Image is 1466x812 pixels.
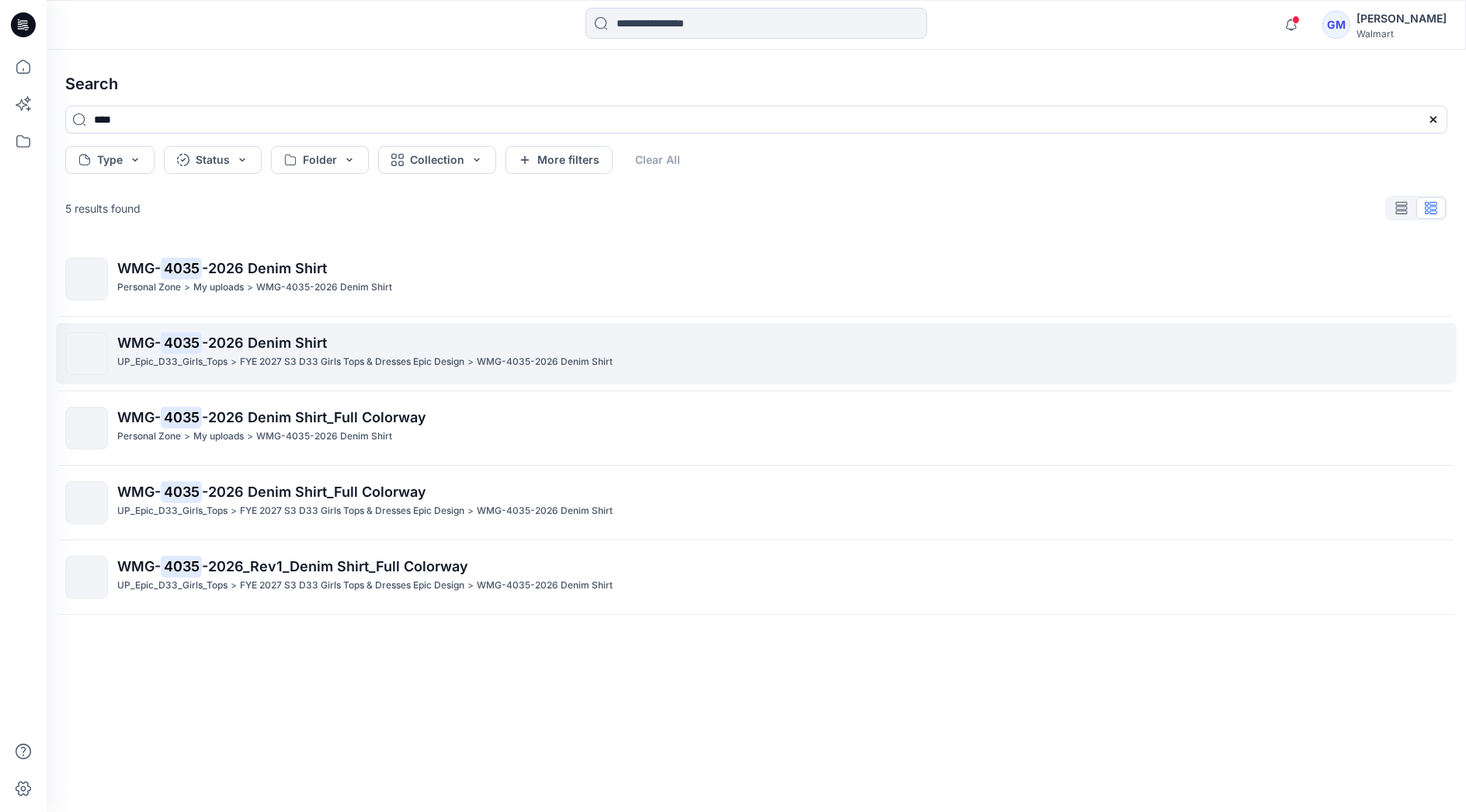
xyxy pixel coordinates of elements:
a: WMG-4035-2026 Denim ShirtUP_Epic_D33_Girls_Tops>FYE 2027 S3 D33 Girls Tops & Dresses Epic Design>... [56,323,1457,384]
a: WMG-4035-2026 Denim ShirtPersonal Zone>My uploads>WMG-4035-2026 Denim Shirt [56,248,1457,310]
mark: 4035 [161,555,202,577]
p: UP_Epic_D33_Girls_Tops [117,354,228,370]
mark: 4035 [161,331,202,353]
a: WMG-4035-2026_Rev1_Denim Shirt_Full ColorwayUP_Epic_D33_Girls_Tops>FYE 2027 S3 D33 Girls Tops & D... [56,547,1457,608]
p: FYE 2027 S3 D33 Girls Tops & Dresses Epic Design [240,354,464,370]
p: My uploads [193,429,244,445]
p: Personal Zone [117,429,181,445]
div: GM [1322,11,1350,39]
div: Walmart [1357,28,1447,40]
p: My uploads [193,279,244,296]
span: -2026 Denim Shirt [202,260,327,276]
p: UP_Epic_D33_Girls_Tops [117,503,228,519]
a: WMG-4035-2026 Denim Shirt_Full ColorwayPersonal Zone>My uploads>WMG-4035-2026 Denim Shirt [56,397,1457,459]
p: > [467,354,474,370]
h4: Search [53,62,1460,106]
mark: 4035 [161,406,202,428]
span: WMG- [117,409,161,425]
p: > [231,503,237,519]
span: WMG- [117,260,161,276]
p: 5 results found [65,200,141,217]
button: Status [164,146,262,174]
p: > [467,578,474,594]
p: Personal Zone [117,279,181,296]
button: Collection [378,146,496,174]
p: > [184,279,190,296]
span: WMG- [117,335,161,351]
p: WMG-4035-2026 Denim Shirt [477,354,613,370]
a: WMG-4035-2026 Denim Shirt_Full ColorwayUP_Epic_D33_Girls_Tops>FYE 2027 S3 D33 Girls Tops & Dresse... [56,472,1457,533]
button: More filters [505,146,613,174]
p: > [247,279,253,296]
p: FYE 2027 S3 D33 Girls Tops & Dresses Epic Design [240,503,464,519]
p: WMG-4035-2026 Denim Shirt [477,503,613,519]
span: WMG- [117,484,161,500]
mark: 4035 [161,481,202,502]
p: UP_Epic_D33_Girls_Tops [117,578,228,594]
p: WMG-4035-2026 Denim Shirt [256,429,392,445]
p: WMG-4035-2026 Denim Shirt [256,279,392,296]
span: WMG- [117,558,161,574]
span: -2026_Rev1_Denim Shirt_Full Colorway [202,558,468,574]
mark: 4035 [161,257,202,279]
p: FYE 2027 S3 D33 Girls Tops & Dresses Epic Design [240,578,464,594]
div: [PERSON_NAME] [1357,9,1447,28]
p: > [467,503,474,519]
p: > [231,578,237,594]
button: Folder [271,146,369,174]
button: Type [65,146,155,174]
span: -2026 Denim Shirt_Full Colorway [202,484,426,500]
span: -2026 Denim Shirt [202,335,327,351]
p: > [231,354,237,370]
span: -2026 Denim Shirt_Full Colorway [202,409,426,425]
p: WMG-4035-2026 Denim Shirt [477,578,613,594]
p: > [184,429,190,445]
p: > [247,429,253,445]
